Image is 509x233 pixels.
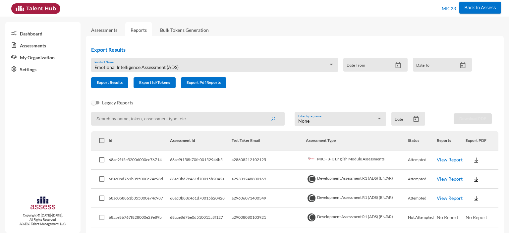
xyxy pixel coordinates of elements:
td: Development Assessment R1 (ADS) (EN/AR) [306,189,408,208]
td: Development Assessment R1 (ADS) (EN/AR) [306,170,408,189]
td: Attempted [408,189,437,208]
a: Assessments [5,39,81,51]
span: Export Id/Tokens [139,80,170,85]
td: a29008080103921 [232,208,306,227]
th: Id [109,131,170,150]
button: Export Results [91,77,128,88]
span: Back to Assess [465,5,496,10]
td: Attempted [408,150,437,170]
button: Export Pdf Reports [181,77,226,88]
th: Test Taker Email [232,131,306,150]
a: My Organization [5,51,81,63]
span: No Report [437,214,458,220]
a: Back to Assess [459,3,501,11]
button: Open calendar [392,62,404,69]
a: View Report [437,176,463,182]
a: View Report [437,195,463,201]
th: Status [408,131,437,150]
span: Export Results [97,80,123,85]
span: No Report [466,214,487,220]
th: Assessment Id [170,131,232,150]
a: Assessments [91,27,117,33]
button: Open calendar [457,62,469,69]
td: 68ae9f158b70fc00152944b5 [170,150,232,170]
td: 68ae9f15e52006000ec76714 [109,150,170,170]
p: Copyright © [DATE]-[DATE]. All Rights Reserved. ASSESS Talent Management, LLC. [5,213,81,226]
button: Export Id/Tokens [134,77,176,88]
td: a28608212102125 [232,150,306,170]
th: Reports [437,131,466,150]
td: 68ac0bd761b355000e74c98d [109,170,170,189]
a: Bulk Tokens Generation [155,22,214,38]
span: Legacy Reports [102,99,133,107]
input: Search by name, token, assessment type, etc. [91,112,285,126]
td: 68aae8676e0d510015a3f127 [170,208,232,227]
a: Dashboard [5,27,81,39]
span: Export Pdf Reports [187,80,221,85]
a: Reports [125,22,152,38]
a: View Report [437,157,463,162]
td: 68aae86767f828000e29e89b [109,208,170,227]
td: a29301248800169 [232,170,306,189]
span: None [298,118,310,124]
td: 68ac0b8861b355000e74c987 [109,189,170,208]
button: Open calendar [410,116,422,123]
span: Download PDF [459,116,486,121]
td: Not Attempted [408,208,437,227]
td: MIC - B- 3 English Module Assessments [306,150,408,170]
img: assesscompany-logo.png [30,196,56,212]
td: a29606071400349 [232,189,306,208]
td: Attempted [408,170,437,189]
td: Development Assessment R1 (ADS) (EN/AR) [306,208,408,227]
td: 68ac0bd7c461d70015b2042a [170,170,232,189]
a: Settings [5,63,81,75]
p: MIC23 [442,3,456,14]
button: Download PDF [454,113,492,124]
button: Back to Assess [459,2,501,14]
h2: Export Results [91,46,477,53]
th: Assessment Type [306,131,408,150]
td: 68ac0b88c461d70015b20428 [170,189,232,208]
span: Emotional Intelligence Assessment (ADS) [94,64,179,70]
th: Export PDF [466,131,498,150]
